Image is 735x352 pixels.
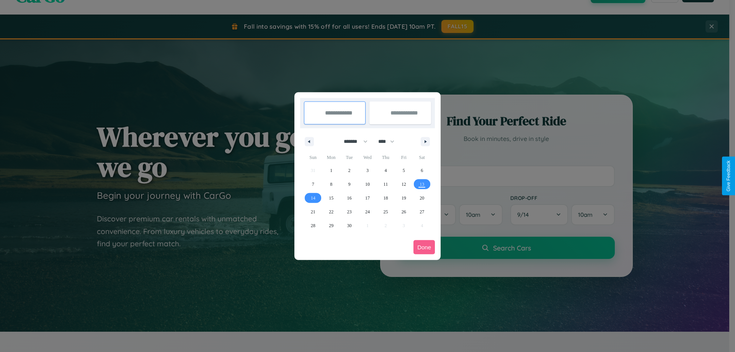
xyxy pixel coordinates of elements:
[329,219,333,232] span: 29
[322,164,340,177] button: 1
[395,164,413,177] button: 5
[311,205,315,219] span: 21
[395,191,413,205] button: 19
[322,191,340,205] button: 15
[311,191,315,205] span: 14
[402,191,406,205] span: 19
[420,205,424,219] span: 27
[420,191,424,205] span: 20
[365,177,370,191] span: 10
[395,177,413,191] button: 12
[383,205,388,219] span: 25
[348,177,351,191] span: 9
[377,177,395,191] button: 11
[322,205,340,219] button: 22
[413,240,435,254] button: Done
[304,177,322,191] button: 7
[358,191,376,205] button: 17
[340,164,358,177] button: 2
[384,164,387,177] span: 4
[304,191,322,205] button: 14
[365,191,370,205] span: 17
[340,177,358,191] button: 9
[413,191,431,205] button: 20
[311,219,315,232] span: 28
[358,177,376,191] button: 10
[383,191,388,205] span: 18
[377,151,395,164] span: Thu
[726,160,731,192] div: Give Feedback
[420,177,424,191] span: 13
[377,191,395,205] button: 18
[413,177,431,191] button: 13
[340,151,358,164] span: Tue
[322,151,340,164] span: Mon
[340,191,358,205] button: 16
[377,205,395,219] button: 25
[329,191,333,205] span: 15
[347,219,352,232] span: 30
[312,177,314,191] span: 7
[322,177,340,191] button: 8
[402,177,406,191] span: 12
[329,205,333,219] span: 22
[340,219,358,232] button: 30
[304,205,322,219] button: 21
[395,151,413,164] span: Fri
[421,164,423,177] span: 6
[384,177,388,191] span: 11
[340,205,358,219] button: 23
[330,164,332,177] span: 1
[347,191,352,205] span: 16
[413,205,431,219] button: 27
[402,205,406,219] span: 26
[348,164,351,177] span: 2
[322,219,340,232] button: 29
[413,164,431,177] button: 6
[304,151,322,164] span: Sun
[330,177,332,191] span: 8
[395,205,413,219] button: 26
[377,164,395,177] button: 4
[358,151,376,164] span: Wed
[347,205,352,219] span: 23
[304,219,322,232] button: 28
[403,164,405,177] span: 5
[358,164,376,177] button: 3
[365,205,370,219] span: 24
[413,151,431,164] span: Sat
[366,164,369,177] span: 3
[358,205,376,219] button: 24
